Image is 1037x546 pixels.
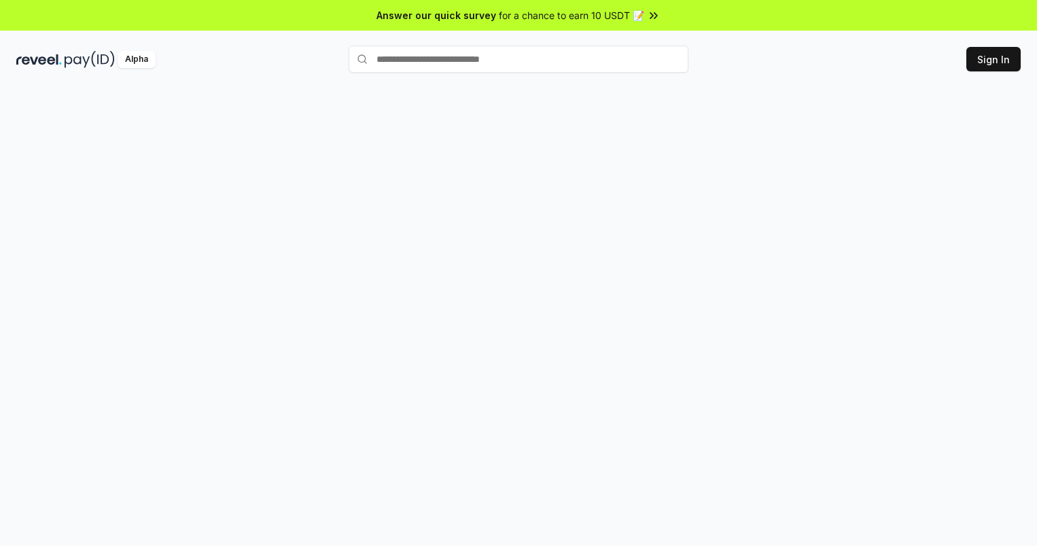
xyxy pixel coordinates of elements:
button: Sign In [966,47,1021,71]
span: for a chance to earn 10 USDT 📝 [499,8,644,22]
img: pay_id [65,51,115,68]
img: reveel_dark [16,51,62,68]
span: Answer our quick survey [376,8,496,22]
div: Alpha [118,51,156,68]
